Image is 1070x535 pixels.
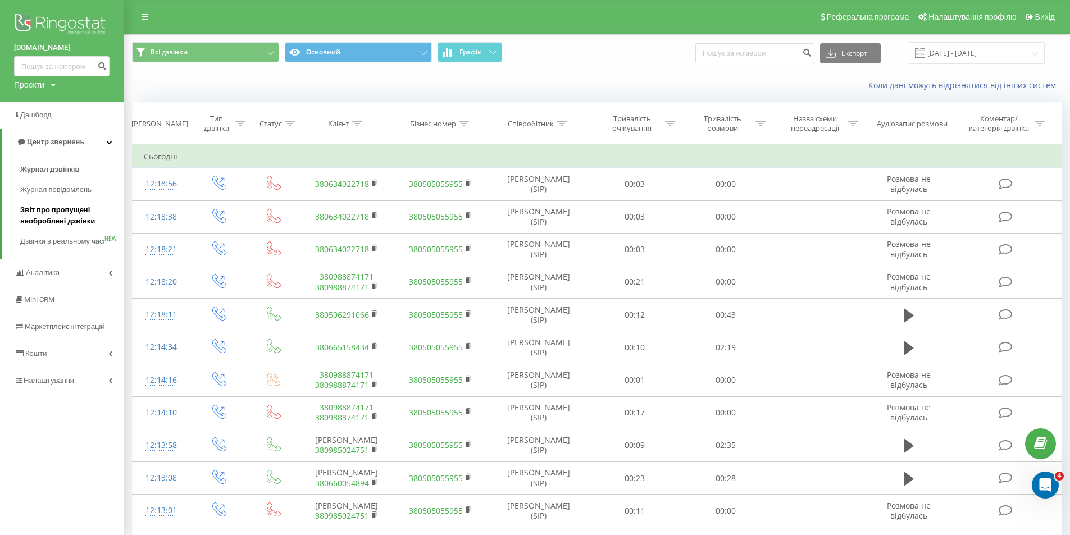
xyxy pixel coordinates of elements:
span: Кошти [25,349,47,358]
td: 00:12 [589,299,680,331]
td: 00:01 [589,364,680,396]
a: Журнал дзвінків [20,159,124,180]
span: Реферальна програма [827,12,909,21]
a: Звіт про пропущені необроблені дзвінки [20,200,124,231]
td: [PERSON_NAME] (SIP) [488,200,589,233]
div: 12:14:10 [144,402,179,424]
button: Експорт [820,43,881,63]
a: 380988874171 [315,379,369,390]
input: Пошук за номером [695,43,814,63]
a: 380505055955 [409,244,463,254]
input: Пошук за номером [14,56,110,76]
a: 380988874171 [320,402,374,413]
div: 12:18:21 [144,239,179,260]
a: 380988874171 [315,282,369,292]
a: 380505055955 [409,309,463,320]
td: 00:00 [680,396,771,429]
span: Аналiтика [26,268,60,277]
a: 380505055955 [409,276,463,287]
span: Розмова не відбулась [887,173,931,194]
div: Тривалість очікування [602,114,662,133]
a: [DOMAIN_NAME] [14,42,110,53]
a: Центр звернень [2,129,124,156]
td: 02:35 [680,429,771,461]
td: [PERSON_NAME] (SIP) [488,266,589,298]
button: Основний [285,42,432,62]
span: Налаштування профілю [928,12,1016,21]
span: Розмова не відбулась [887,402,931,423]
iframe: Intercom live chat [1032,472,1059,499]
div: 12:18:38 [144,206,179,228]
span: Розмова не відбулась [887,369,931,390]
a: 380985024751 [315,510,369,521]
a: Журнал повідомлень [20,180,124,200]
span: Дашборд [20,111,52,119]
td: 00:28 [680,462,771,495]
td: [PERSON_NAME] (SIP) [488,396,589,429]
td: 00:00 [680,233,771,266]
td: [PERSON_NAME] (SIP) [488,331,589,364]
a: Дзвінки в реальному часіNEW [20,231,124,252]
span: Графік [459,48,481,56]
div: 12:18:11 [144,304,179,326]
td: [PERSON_NAME] (SIP) [488,168,589,200]
td: 00:23 [589,462,680,495]
td: 00:43 [680,299,771,331]
span: Всі дзвінки [151,48,188,57]
a: 380505055955 [409,440,463,450]
a: 380505055955 [409,211,463,222]
td: 00:10 [589,331,680,364]
div: Проекти [14,79,44,90]
div: 12:13:58 [144,435,179,456]
div: Коментар/категорія дзвінка [966,114,1032,133]
td: 00:00 [680,168,771,200]
td: [PERSON_NAME] (SIP) [488,233,589,266]
td: [PERSON_NAME] [299,462,394,495]
a: 380660054894 [315,478,369,488]
td: 00:03 [589,200,680,233]
td: 00:11 [589,495,680,527]
div: Співробітник [508,119,554,129]
span: Центр звернень [27,138,84,146]
img: Ringostat logo [14,11,110,39]
td: 00:03 [589,168,680,200]
a: 380988874171 [320,369,374,380]
a: 380505055955 [409,407,463,418]
a: Коли дані можуть відрізнятися вiд інших систем [868,80,1062,90]
div: 12:13:01 [144,500,179,522]
span: Розмова не відбулась [887,206,931,227]
a: 380505055955 [409,505,463,516]
div: 12:18:20 [144,271,179,293]
td: Сьогодні [133,145,1062,168]
span: 4 [1055,472,1064,481]
div: Клієнт [328,119,349,129]
div: Тривалість розмови [693,114,753,133]
td: 00:03 [589,233,680,266]
span: Налаштування [24,376,74,385]
span: Журнал дзвінків [20,164,80,175]
a: 380506291066 [315,309,369,320]
td: 00:00 [680,200,771,233]
td: 00:00 [680,266,771,298]
a: 380634022718 [315,179,369,189]
a: 380665158434 [315,342,369,353]
div: Аудіозапис розмови [877,119,948,129]
a: 380988874171 [320,271,374,282]
span: Розмова не відбулась [887,500,931,521]
a: 380988874171 [315,412,369,423]
div: 12:14:34 [144,336,179,358]
div: 12:14:16 [144,369,179,391]
div: Тип дзвінка [201,114,233,133]
td: 00:21 [589,266,680,298]
a: 380634022718 [315,244,369,254]
a: 380505055955 [409,342,463,353]
span: Вихід [1035,12,1055,21]
a: 380634022718 [315,211,369,222]
button: Графік [438,42,502,62]
td: 00:09 [589,429,680,461]
span: Дзвінки в реальному часі [20,236,104,247]
div: 12:18:56 [144,173,179,195]
div: 12:13:08 [144,467,179,489]
span: Звіт про пропущені необроблені дзвінки [20,204,118,227]
div: Статус [259,119,282,129]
